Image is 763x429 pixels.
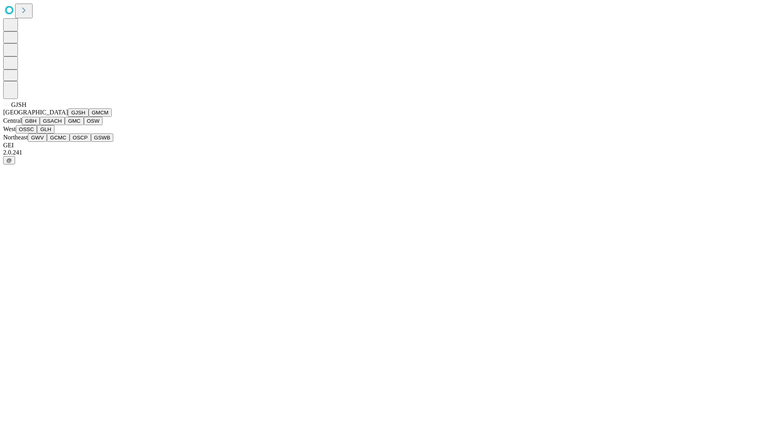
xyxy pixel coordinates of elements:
button: OSCP [70,133,91,142]
button: OSW [84,117,103,125]
button: GSACH [40,117,65,125]
div: GEI [3,142,760,149]
span: Central [3,117,22,124]
button: GSWB [91,133,114,142]
button: GCMC [47,133,70,142]
span: West [3,126,16,132]
span: [GEOGRAPHIC_DATA] [3,109,68,116]
button: GLH [37,125,54,133]
span: @ [6,157,12,163]
span: GJSH [11,101,26,108]
button: OSSC [16,125,37,133]
button: GMCM [89,108,112,117]
button: GJSH [68,108,89,117]
button: GBH [22,117,40,125]
span: Northeast [3,134,28,141]
button: GWV [28,133,47,142]
div: 2.0.241 [3,149,760,156]
button: GMC [65,117,83,125]
button: @ [3,156,15,164]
